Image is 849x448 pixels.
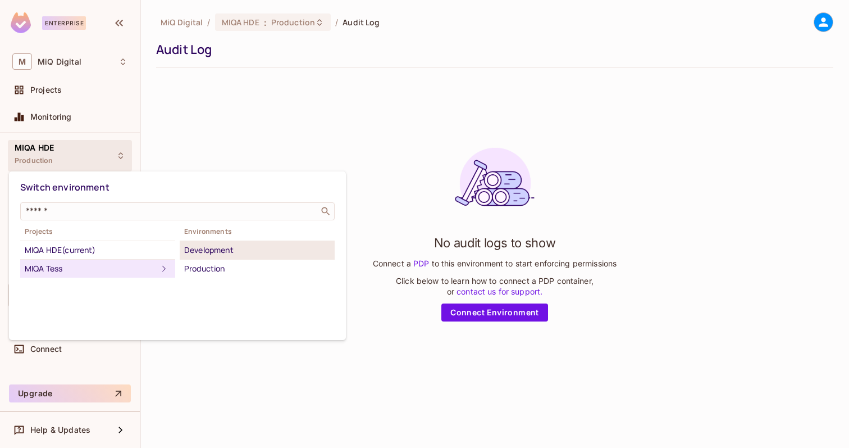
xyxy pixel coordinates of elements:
span: Switch environment [20,181,109,193]
span: Projects [20,227,175,236]
div: Development [184,243,330,257]
div: MIQA Tess [25,262,157,275]
div: MIQA HDE (current) [25,243,171,257]
div: Production [184,262,330,275]
span: Environments [180,227,335,236]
